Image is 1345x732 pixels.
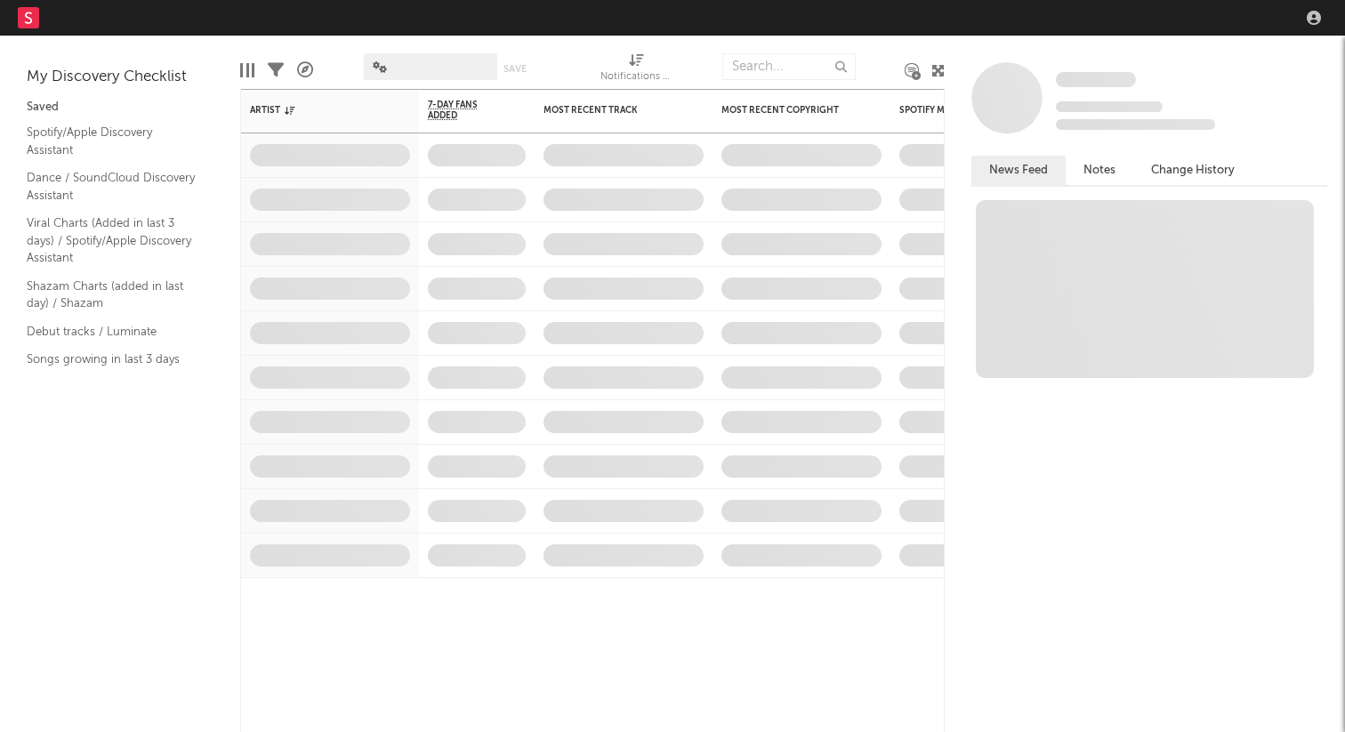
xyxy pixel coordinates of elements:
[268,44,284,96] div: Filters
[899,105,1033,116] div: Spotify Monthly Listeners
[600,67,672,88] div: Notifications (Artist)
[428,100,499,121] span: 7-Day Fans Added
[503,64,527,74] button: Save
[721,105,855,116] div: Most Recent Copyright
[971,156,1066,185] button: News Feed
[297,44,313,96] div: A&R Pipeline
[1056,72,1136,87] span: Some Artist
[600,44,672,96] div: Notifications (Artist)
[27,97,213,118] div: Saved
[27,213,196,268] a: Viral Charts (Added in last 3 days) / Spotify/Apple Discovery Assistant
[27,67,213,88] div: My Discovery Checklist
[1066,156,1133,185] button: Notes
[1056,119,1215,130] span: 0 fans last week
[240,44,254,96] div: Edit Columns
[27,322,196,342] a: Debut tracks / Luminate
[27,168,196,205] a: Dance / SoundCloud Discovery Assistant
[1056,101,1163,112] span: Tracking Since: [DATE]
[1133,156,1252,185] button: Change History
[1056,71,1136,89] a: Some Artist
[27,350,196,386] a: Songs growing in last 3 days (major markets) / Luminate
[27,123,196,159] a: Spotify/Apple Discovery Assistant
[250,105,383,116] div: Artist
[27,277,196,313] a: Shazam Charts (added in last day) / Shazam
[722,53,856,80] input: Search...
[544,105,677,116] div: Most Recent Track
